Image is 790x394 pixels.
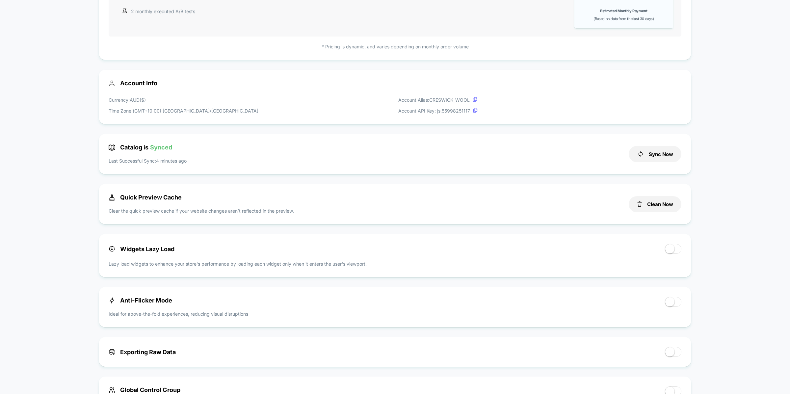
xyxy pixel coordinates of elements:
[109,43,681,50] p: * Pricing is dynamic, and varies depending on monthly order volume
[150,144,172,151] span: Synced
[398,107,478,114] p: Account API Key: js. 55998251117
[593,16,654,21] span: (Based on data from the last 30 days)
[109,194,182,201] span: Quick Preview Cache
[629,146,681,162] button: Sync Now
[109,96,258,103] p: Currency: AUD ( $ )
[600,9,647,13] b: Estimated Monthly Payment
[629,196,681,212] button: Clean Now
[109,297,172,304] span: Anti-Flicker Mode
[109,260,681,267] p: Lazy load widgets to enhance your store's performance by loading each widget only when it enters ...
[109,310,248,317] p: Ideal for above-the-fold experiences, reducing visual disruptions
[109,386,180,393] span: Global Control Group
[109,207,294,214] p: Clear the quick preview cache if your website changes aren’t reflected in the preview.
[109,246,174,252] span: Widgets Lazy Load
[109,157,187,164] p: Last Successful Sync: 4 minutes ago
[398,96,478,103] p: Account Alias: CRESWICK_WOOL
[131,8,195,15] p: 2 monthly executed A/B tests
[109,80,681,87] span: Account Info
[109,349,176,355] span: Exporting Raw Data
[109,144,172,151] span: Catalog is
[109,107,258,114] p: Time Zone: (GMT+10:00) [GEOGRAPHIC_DATA]/[GEOGRAPHIC_DATA]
